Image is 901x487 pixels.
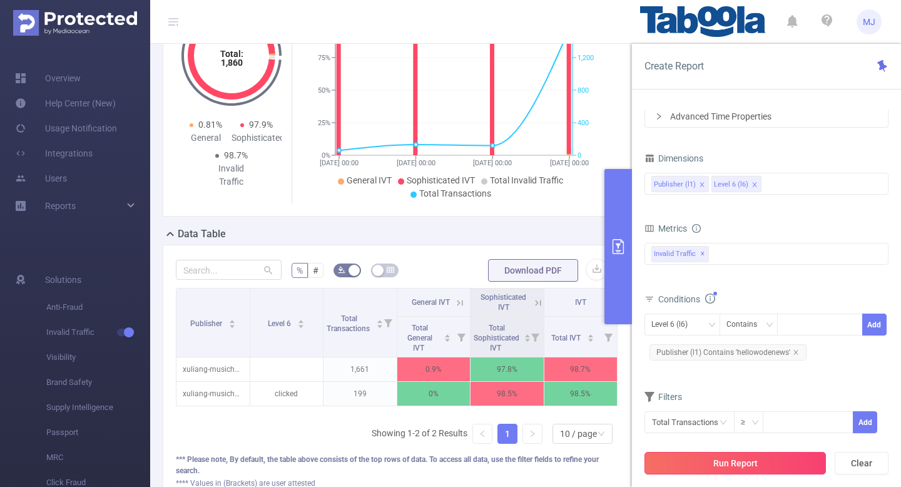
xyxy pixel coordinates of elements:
i: icon: bg-colors [338,266,345,274]
span: Dimensions [644,153,703,163]
img: Protected Media [13,10,137,36]
span: General IVT [412,298,450,307]
a: Help Center (New) [15,91,116,116]
i: icon: caret-down [587,337,594,341]
div: Sort [297,318,305,326]
span: Solutions [45,267,81,292]
tspan: [DATE] 00:00 [396,159,435,167]
tspan: [DATE] 00:00 [473,159,512,167]
span: Create Report [644,60,704,72]
i: icon: caret-down [524,337,531,341]
i: icon: right [529,430,536,438]
div: Invalid Traffic [206,162,257,188]
span: % [297,265,303,275]
i: icon: caret-down [376,323,383,327]
div: Publisher (l1) [654,177,696,193]
button: Add [862,314,887,336]
p: 1,661 [323,357,397,381]
i: Filter menu [379,289,397,357]
tspan: [DATE] 00:00 [320,159,359,167]
p: 98.7% [544,357,618,381]
span: 97.9% [249,120,273,130]
p: xuliang-musichubz [176,382,250,406]
i: icon: table [387,266,394,274]
span: Publisher [190,319,224,328]
i: icon: down [708,321,716,330]
span: Invalid Traffic [46,320,150,345]
div: Sort [228,318,236,326]
i: icon: close [793,349,799,356]
i: icon: caret-up [228,318,235,322]
div: Sort [376,318,384,326]
tspan: 800 [578,86,589,95]
span: 0.81% [198,120,222,130]
i: icon: caret-down [298,323,305,327]
i: Filter menu [452,317,470,357]
span: Sophisticated IVT [481,293,526,312]
i: icon: close [751,182,758,189]
p: 98.5% [544,382,618,406]
li: Next Page [522,424,542,444]
span: General IVT [347,175,392,185]
span: Invalid Traffic [651,246,709,262]
span: ✕ [700,247,705,262]
div: Level 6 (l6) [651,314,696,335]
span: Filters [644,392,682,402]
span: MJ [863,9,875,34]
i: icon: caret-up [444,332,451,336]
tspan: Total: [220,49,243,59]
p: 0.9% [397,357,471,381]
p: 199 [323,382,397,406]
i: icon: caret-up [298,318,305,322]
li: Level 6 (l6) [711,176,761,192]
span: IVT [575,298,586,307]
tspan: [DATE] 00:00 [550,159,589,167]
tspan: 75% [318,54,330,62]
li: Previous Page [472,424,492,444]
span: Passport [46,420,150,445]
div: Level 6 (l6) [714,177,748,193]
i: icon: left [479,430,486,438]
p: 98.5% [471,382,544,406]
div: *** Please note, By default, the table above consists of the top rows of data. To access all data... [176,454,618,476]
span: # [313,265,318,275]
span: Total IVT [551,334,583,342]
tspan: 25% [318,119,330,127]
span: Anti-Fraud [46,295,150,320]
span: Total Transactions [327,314,372,333]
li: Showing 1-2 of 2 Results [372,424,467,444]
span: Total Invalid Traffic [490,175,563,185]
span: Sophisticated IVT [407,175,475,185]
button: Add [853,411,877,433]
span: Conditions [658,294,715,304]
tspan: 1,860 [220,58,242,68]
input: Search... [176,260,282,280]
button: Download PDF [488,259,578,282]
h2: Data Table [178,227,226,242]
span: MRC [46,445,150,470]
span: Total General IVT [407,324,432,352]
span: Total Transactions [419,188,491,198]
i: icon: down [766,321,773,330]
span: 98.7% [224,150,248,160]
a: Usage Notification [15,116,117,141]
button: Run Report [644,452,826,474]
tspan: 50% [318,86,330,95]
div: Contains [726,314,766,335]
i: icon: down [598,430,605,439]
a: Users [15,166,67,191]
span: Publisher (l1) Contains 'hellowodenews' [649,344,807,361]
a: Overview [15,66,81,91]
i: icon: caret-down [444,337,451,341]
i: icon: down [751,419,759,428]
span: Total Sophisticated IVT [474,324,519,352]
i: icon: caret-up [587,332,594,336]
i: Filter menu [599,317,617,357]
span: Level 6 [268,319,293,328]
div: Sort [524,332,531,340]
tspan: 1,200 [578,54,594,62]
i: Filter menu [526,317,544,357]
tspan: 0% [322,151,330,160]
div: icon: rightAdvanced Time Properties [645,106,888,127]
i: icon: caret-up [376,318,383,322]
